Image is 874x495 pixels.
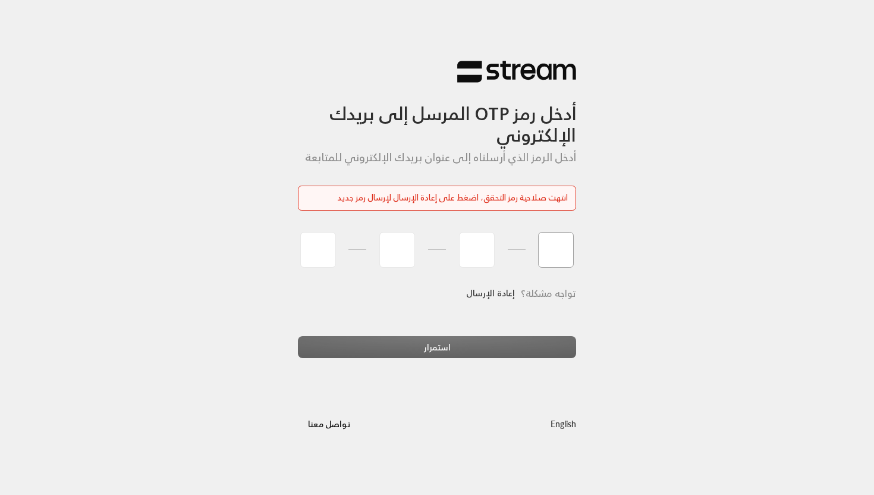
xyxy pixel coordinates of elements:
span: تواجه مشكلة؟ [521,285,576,302]
a: English [551,412,576,434]
a: إعادة الإرسال [466,281,515,306]
div: انتهت صلاحية رمز التحقق، اضغط على إعادة الإرسال لإرسال رمز جديد [306,192,568,204]
button: تواصل معنا [298,412,360,434]
a: تواصل معنا [298,416,360,431]
h5: أدخل الرمز الذي أرسلناه إلى عنوان بريدك الإلكتروني للمتابعة [298,151,576,164]
img: Stream Logo [457,60,576,83]
h3: أدخل رمز OTP المرسل إلى بريدك الإلكتروني [298,83,576,146]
